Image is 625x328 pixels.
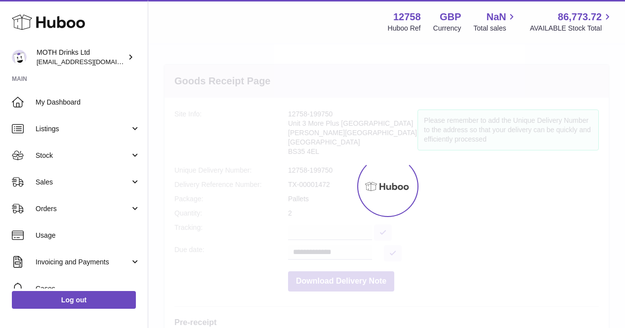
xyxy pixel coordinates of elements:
[37,58,145,66] span: [EMAIL_ADDRESS][DOMAIN_NAME]
[36,257,130,267] span: Invoicing and Payments
[433,24,461,33] div: Currency
[36,124,130,134] span: Listings
[473,10,517,33] a: NaN Total sales
[36,204,130,214] span: Orders
[388,24,421,33] div: Huboo Ref
[473,24,517,33] span: Total sales
[36,178,130,187] span: Sales
[36,151,130,160] span: Stock
[558,10,602,24] span: 86,773.72
[36,231,140,240] span: Usage
[530,24,613,33] span: AVAILABLE Stock Total
[12,50,27,65] img: orders@mothdrinks.com
[36,98,140,107] span: My Dashboard
[37,48,125,67] div: MOTH Drinks Ltd
[36,284,140,293] span: Cases
[440,10,461,24] strong: GBP
[12,291,136,309] a: Log out
[393,10,421,24] strong: 12758
[530,10,613,33] a: 86,773.72 AVAILABLE Stock Total
[486,10,506,24] span: NaN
